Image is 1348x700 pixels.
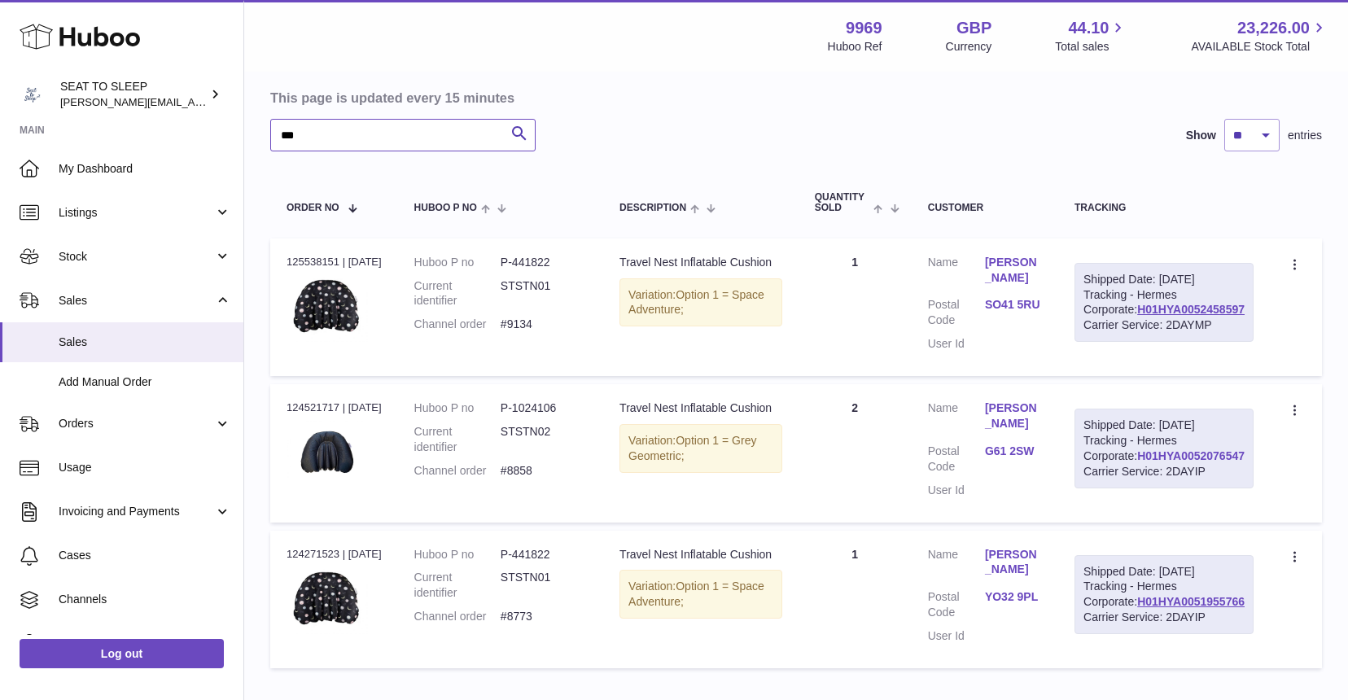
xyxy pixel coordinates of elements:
dt: Current identifier [414,424,501,455]
dt: User Id [928,336,985,352]
dd: #8773 [501,609,587,624]
span: Listings [59,205,214,221]
dt: Postal Code [928,444,985,475]
div: Carrier Service: 2DAYMP [1083,317,1245,333]
span: Option 1 = Space Adventure; [628,288,764,317]
a: 44.10 Total sales [1055,17,1127,55]
span: [PERSON_NAME][EMAIL_ADDRESS][DOMAIN_NAME] [60,95,326,108]
span: Huboo P no [414,203,477,213]
span: 44.10 [1068,17,1109,39]
span: Description [619,203,686,213]
h3: This page is updated every 15 minutes [270,89,1318,107]
span: Invoicing and Payments [59,504,214,519]
td: 1 [799,531,912,668]
strong: GBP [956,17,991,39]
span: Quantity Sold [815,192,870,213]
div: Variation: [619,570,782,619]
a: [PERSON_NAME] [985,547,1042,578]
a: H01HYA0052076547 [1137,449,1245,462]
dd: P-441822 [501,255,587,270]
img: 99691734033867.jpeg [287,274,368,342]
img: amy@seattosleep.co.uk [20,82,44,107]
span: Channels [59,592,231,607]
dd: #8858 [501,463,587,479]
dt: Huboo P no [414,255,501,270]
div: 125538151 | [DATE] [287,255,382,269]
a: Log out [20,639,224,668]
dd: STSTN01 [501,278,587,309]
a: [PERSON_NAME] [985,400,1042,431]
img: 99691734033825.jpeg [287,421,368,484]
div: Shipped Date: [DATE] [1083,418,1245,433]
div: SEAT TO SLEEP [60,79,207,110]
a: H01HYA0052458597 [1137,303,1245,316]
td: 2 [799,384,912,522]
a: [PERSON_NAME] [985,255,1042,286]
label: Show [1186,128,1216,143]
span: AVAILABLE Stock Total [1191,39,1328,55]
div: Customer [928,203,1042,213]
span: Sales [59,293,214,308]
div: Carrier Service: 2DAYIP [1083,610,1245,625]
div: Tracking [1074,203,1254,213]
div: Tracking - Hermes Corporate: [1074,263,1254,343]
span: Usage [59,460,231,475]
dt: Name [928,255,985,290]
img: 99691734033867.jpeg [287,567,368,634]
dd: P-441822 [501,547,587,562]
div: Tracking - Hermes Corporate: [1074,409,1254,488]
div: Tracking - Hermes Corporate: [1074,555,1254,635]
dt: Current identifier [414,570,501,601]
dt: Channel order [414,463,501,479]
dt: Channel order [414,317,501,332]
dt: User Id [928,628,985,644]
dt: Channel order [414,609,501,624]
div: 124271523 | [DATE] [287,547,382,562]
span: 23,226.00 [1237,17,1310,39]
dd: P-1024106 [501,400,587,416]
dt: Name [928,547,985,582]
span: Cases [59,548,231,563]
div: Variation: [619,278,782,327]
dd: #9134 [501,317,587,332]
a: 23,226.00 AVAILABLE Stock Total [1191,17,1328,55]
dt: Huboo P no [414,547,501,562]
dt: Postal Code [928,589,985,620]
dt: User Id [928,483,985,498]
div: Currency [946,39,992,55]
dt: Postal Code [928,297,985,328]
div: 124521717 | [DATE] [287,400,382,415]
dd: STSTN01 [501,570,587,601]
div: Travel Nest Inflatable Cushion [619,400,782,416]
div: Travel Nest Inflatable Cushion [619,255,782,270]
dt: Huboo P no [414,400,501,416]
div: Variation: [619,424,782,473]
span: Option 1 = Grey Geometric; [628,434,756,462]
div: Travel Nest Inflatable Cushion [619,547,782,562]
dt: Current identifier [414,278,501,309]
span: Stock [59,249,214,265]
span: Add Manual Order [59,374,231,390]
strong: 9969 [846,17,882,39]
span: entries [1288,128,1322,143]
dd: STSTN02 [501,424,587,455]
span: Orders [59,416,214,431]
a: G61 2SW [985,444,1042,459]
a: H01HYA0051955766 [1137,595,1245,608]
span: Order No [287,203,339,213]
span: Sales [59,335,231,350]
span: Total sales [1055,39,1127,55]
div: Huboo Ref [828,39,882,55]
dt: Name [928,400,985,435]
td: 1 [799,238,912,376]
div: Carrier Service: 2DAYIP [1083,464,1245,479]
a: SO41 5RU [985,297,1042,313]
div: Shipped Date: [DATE] [1083,564,1245,580]
a: YO32 9PL [985,589,1042,605]
span: Option 1 = Space Adventure; [628,580,764,608]
span: My Dashboard [59,161,231,177]
div: Shipped Date: [DATE] [1083,272,1245,287]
